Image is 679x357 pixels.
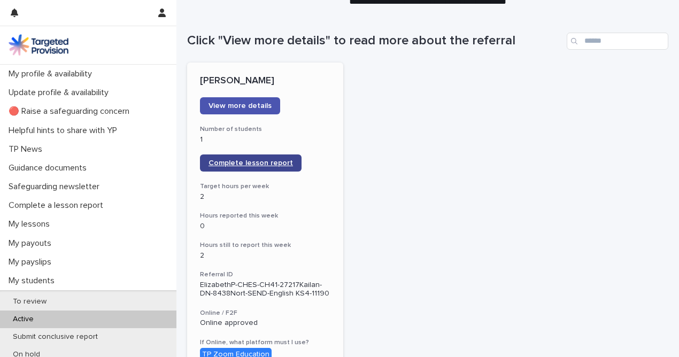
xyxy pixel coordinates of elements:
[209,102,272,110] span: View more details
[4,69,101,79] p: My profile & availability
[200,281,330,299] p: ElizabethP-CHES-CH41-27217Kailan-DN-8438Nort-SEND-English KS4-11190
[200,270,330,279] h3: Referral ID
[200,222,330,231] p: 0
[200,309,330,317] h3: Online / F2F
[4,315,42,324] p: Active
[4,219,58,229] p: My lessons
[200,241,330,250] h3: Hours still to report this week
[200,192,330,201] p: 2
[200,154,302,172] a: Complete lesson report
[200,182,330,191] h3: Target hours per week
[4,106,138,117] p: 🔴 Raise a safeguarding concern
[200,319,330,328] p: Online approved
[4,88,117,98] p: Update profile & availability
[4,126,126,136] p: Helpful hints to share with YP
[4,332,106,342] p: Submit conclusive report
[200,135,330,144] p: 1
[4,144,51,154] p: TP News
[200,125,330,134] h3: Number of students
[4,163,95,173] p: Guidance documents
[4,297,55,306] p: To review
[187,33,562,49] h1: Click "View more details" to read more about the referral
[4,257,60,267] p: My payslips
[209,159,293,167] span: Complete lesson report
[200,97,280,114] a: View more details
[4,182,108,192] p: Safeguarding newsletter
[200,338,330,347] h3: If Online, what platform must I use?
[200,75,330,87] p: [PERSON_NAME]
[200,212,330,220] h3: Hours reported this week
[4,276,63,286] p: My students
[567,33,668,50] input: Search
[200,251,330,260] p: 2
[4,200,112,211] p: Complete a lesson report
[9,34,68,56] img: M5nRWzHhSzIhMunXDL62
[4,238,60,249] p: My payouts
